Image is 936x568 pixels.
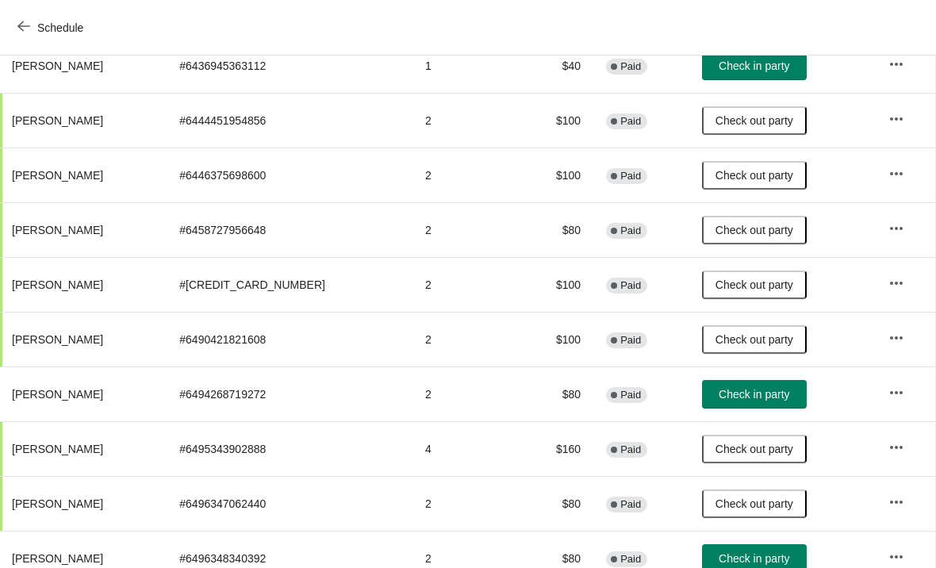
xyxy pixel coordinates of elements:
td: # 6495343902888 [167,421,412,476]
span: Paid [620,443,641,456]
td: # 6494268719272 [167,367,412,421]
span: Paid [620,389,641,401]
span: Paid [620,279,641,292]
span: [PERSON_NAME] [12,497,103,510]
span: Paid [620,115,641,128]
td: # 6458727956648 [167,202,412,257]
td: 2 [412,476,522,531]
td: 2 [412,367,522,421]
span: Check in party [719,59,789,72]
td: 2 [412,257,522,312]
span: [PERSON_NAME] [12,169,103,182]
span: [PERSON_NAME] [12,114,103,127]
button: Check out party [702,216,807,244]
td: 2 [412,93,522,148]
span: [PERSON_NAME] [12,388,103,401]
td: $80 [521,202,593,257]
button: Check in party [702,380,807,409]
td: 4 [412,421,522,476]
span: Paid [620,225,641,237]
button: Check out party [702,161,807,190]
td: $80 [521,476,593,531]
td: $40 [521,38,593,93]
td: 2 [412,312,522,367]
td: $160 [521,421,593,476]
td: 2 [412,148,522,202]
span: Paid [620,334,641,347]
td: # 6446375698600 [167,148,412,202]
span: Schedule [37,21,83,34]
td: # [CREDIT_CARD_NUMBER] [167,257,412,312]
span: Paid [620,60,641,73]
span: Check out party [715,224,793,236]
span: Check out party [715,169,793,182]
td: $80 [521,367,593,421]
span: Check out party [715,497,793,510]
button: Check out party [702,271,807,299]
td: $100 [521,93,593,148]
td: # 6496347062440 [167,476,412,531]
span: [PERSON_NAME] [12,278,103,291]
span: Paid [620,170,641,182]
span: [PERSON_NAME] [12,224,103,236]
td: 1 [412,38,522,93]
td: $100 [521,257,593,312]
td: $100 [521,148,593,202]
td: # 6444451954856 [167,93,412,148]
span: Check out party [715,278,793,291]
td: $100 [521,312,593,367]
button: Check out party [702,325,807,354]
td: # 6436945363112 [167,38,412,93]
span: [PERSON_NAME] [12,333,103,346]
td: # 6490421821608 [167,312,412,367]
span: Check out party [715,333,793,346]
span: Check out party [715,443,793,455]
span: [PERSON_NAME] [12,552,103,565]
span: [PERSON_NAME] [12,59,103,72]
button: Check out party [702,435,807,463]
button: Check out party [702,489,807,518]
button: Schedule [8,13,96,42]
span: Paid [620,498,641,511]
span: Paid [620,553,641,566]
td: 2 [412,202,522,257]
button: Check in party [702,52,807,80]
span: Check out party [715,114,793,127]
button: Check out party [702,106,807,135]
span: Check in party [719,388,789,401]
span: [PERSON_NAME] [12,443,103,455]
span: Check in party [719,552,789,565]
